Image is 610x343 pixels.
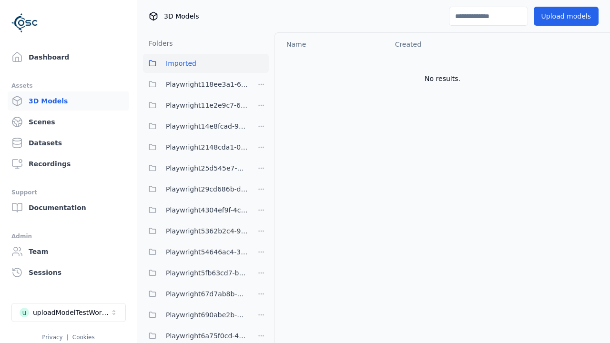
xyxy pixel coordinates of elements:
[143,117,248,136] button: Playwright14e8fcad-9ce8-4c9f-9ba9-3f066997ed84
[166,141,248,153] span: Playwright2148cda1-0135-4eee-9a3e-ba7e638b60a6
[8,48,129,67] a: Dashboard
[166,225,248,237] span: Playwright5362b2c4-9858-4dfc-93da-b224e6ecd36a
[143,159,248,178] button: Playwright25d545e7-ff08-4d3b-b8cd-ba97913ee80b
[8,263,129,282] a: Sessions
[143,263,248,282] button: Playwright5fb63cd7-bd5b-4903-ad13-a268112dd670
[8,91,129,111] a: 3D Models
[11,187,125,198] div: Support
[143,39,173,48] h3: Folders
[143,180,248,199] button: Playwright29cd686b-d0c9-4777-aa54-1065c8c7cee8
[166,288,248,300] span: Playwright67d7ab8b-4d57-4e45-99c7-73ebf93d00b6
[275,56,610,101] td: No results.
[8,112,129,131] a: Scenes
[8,154,129,173] a: Recordings
[387,33,502,56] th: Created
[143,242,248,262] button: Playwright54646ac4-3a57-4777-8e27-fe2643ff521d
[166,204,248,216] span: Playwright4304ef9f-4cbf-49b7-a41b-f77e3bae574e
[11,303,126,322] button: Select a workspace
[67,334,69,341] span: |
[33,308,110,317] div: uploadModelTestWorkspace
[166,121,248,132] span: Playwright14e8fcad-9ce8-4c9f-9ba9-3f066997ed84
[20,308,29,317] div: u
[534,7,599,26] button: Upload models
[164,11,199,21] span: 3D Models
[143,222,248,241] button: Playwright5362b2c4-9858-4dfc-93da-b224e6ecd36a
[143,305,248,324] button: Playwright690abe2b-6679-4772-a219-359e77d9bfc8
[275,33,387,56] th: Name
[166,162,248,174] span: Playwright25d545e7-ff08-4d3b-b8cd-ba97913ee80b
[143,284,248,303] button: Playwright67d7ab8b-4d57-4e45-99c7-73ebf93d00b6
[11,231,125,242] div: Admin
[72,334,95,341] a: Cookies
[143,138,248,157] button: Playwright2148cda1-0135-4eee-9a3e-ba7e638b60a6
[166,58,196,69] span: Imported
[11,10,38,36] img: Logo
[143,75,248,94] button: Playwright118ee3a1-6e25-456a-9a29-0f34eaed349c
[166,330,248,342] span: Playwright6a75f0cd-47ca-4f0d-873f-aeb3b152b520
[143,96,248,115] button: Playwright11e2e9c7-6c23-4ce7-ac48-ea95a4ff6a43
[8,133,129,152] a: Datasets
[11,80,125,91] div: Assets
[166,267,248,279] span: Playwright5fb63cd7-bd5b-4903-ad13-a268112dd670
[166,79,248,90] span: Playwright118ee3a1-6e25-456a-9a29-0f34eaed349c
[166,246,248,258] span: Playwright54646ac4-3a57-4777-8e27-fe2643ff521d
[166,183,248,195] span: Playwright29cd686b-d0c9-4777-aa54-1065c8c7cee8
[143,201,248,220] button: Playwright4304ef9f-4cbf-49b7-a41b-f77e3bae574e
[166,100,248,111] span: Playwright11e2e9c7-6c23-4ce7-ac48-ea95a4ff6a43
[8,198,129,217] a: Documentation
[166,309,248,321] span: Playwright690abe2b-6679-4772-a219-359e77d9bfc8
[143,54,269,73] button: Imported
[8,242,129,261] a: Team
[42,334,62,341] a: Privacy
